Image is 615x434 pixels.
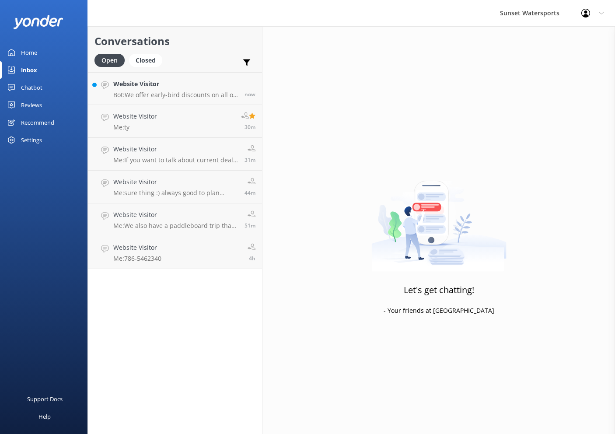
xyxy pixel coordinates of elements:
a: Closed [129,55,167,65]
div: Closed [129,54,162,67]
h4: Website Visitor [113,243,161,252]
div: Help [38,408,51,425]
a: Website VisitorMe:We also have a paddleboard trip that goes out to the backcountry every day from... [88,203,262,236]
a: Website VisitorMe:sure thing :) always good to plan ahead. If you want I can text you so you have... [88,171,262,203]
h4: Website Visitor [113,144,238,154]
span: Aug 23 2025 11:40am (UTC -05:00) America/Cancun [245,156,255,164]
div: Chatbot [21,79,42,96]
p: Bot: We offer early-bird discounts on all of our morning trips. When you book direct, we guarante... [113,91,238,99]
a: Open [94,55,129,65]
span: Aug 23 2025 11:40am (UTC -05:00) America/Cancun [245,123,255,131]
div: Settings [21,131,42,149]
p: Me: ty [113,123,157,131]
div: Recommend [21,114,54,131]
h4: Website Visitor [113,177,238,187]
span: Aug 23 2025 11:26am (UTC -05:00) America/Cancun [245,189,255,196]
span: Aug 23 2025 08:04am (UTC -05:00) America/Cancun [249,255,255,262]
a: Website VisitorMe:ty30m [88,105,262,138]
p: Me: We also have a paddleboard trip that goes out to the backcountry every day from 11-4 to paddl... [113,222,238,230]
h3: Let's get chatting! [404,283,474,297]
h4: Website Visitor [113,79,238,89]
p: Me: If you want to talk about current deals, feel free to respond here and I can help navigate to... [113,156,238,164]
span: Aug 23 2025 11:20am (UTC -05:00) America/Cancun [245,222,255,229]
p: Me: sure thing :) always good to plan ahead. If you want I can text you so you have my number and... [113,189,238,197]
span: Aug 23 2025 12:11pm (UTC -05:00) America/Cancun [245,91,255,98]
h4: Website Visitor [113,112,157,121]
div: Open [94,54,125,67]
a: Website VisitorBot:We offer early-bird discounts on all of our morning trips. When you book direc... [88,72,262,105]
h4: Website Visitor [113,210,238,220]
div: Inbox [21,61,37,79]
h2: Conversations [94,33,255,49]
div: Home [21,44,37,61]
a: Website VisitorMe:786-54623404h [88,236,262,269]
img: yonder-white-logo.png [13,15,63,29]
p: - Your friends at [GEOGRAPHIC_DATA] [384,306,494,315]
img: artwork of a man stealing a conversation from at giant smartphone [371,162,507,272]
div: Reviews [21,96,42,114]
a: Website VisitorMe:If you want to talk about current deals, feel free to respond here and I can he... [88,138,262,171]
div: Support Docs [27,390,63,408]
p: Me: 786-5462340 [113,255,161,262]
